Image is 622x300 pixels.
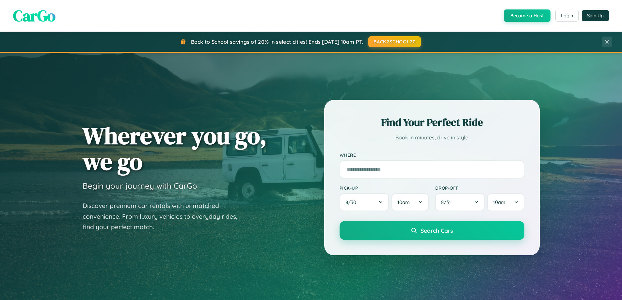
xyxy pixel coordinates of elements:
span: 8 / 31 [441,199,454,205]
p: Discover premium car rentals with unmatched convenience. From luxury vehicles to everyday rides, ... [83,200,246,232]
button: Become a Host [504,9,550,22]
button: 8/30 [340,193,389,211]
label: Where [340,152,524,158]
button: Sign Up [582,10,609,21]
button: Login [555,10,579,22]
span: 8 / 30 [345,199,359,205]
button: BACK2SCHOOL20 [368,36,421,47]
p: Book in minutes, drive in style [340,133,524,142]
span: Search Cars [421,227,453,234]
label: Drop-off [435,185,524,191]
button: 8/31 [435,193,485,211]
span: CarGo [13,5,56,26]
button: Search Cars [340,221,524,240]
span: 10am [493,199,505,205]
button: 10am [487,193,524,211]
span: Back to School savings of 20% in select cities! Ends [DATE] 10am PT. [191,39,363,45]
h1: Wherever you go, we go [83,123,267,174]
span: 10am [397,199,410,205]
h3: Begin your journey with CarGo [83,181,197,191]
button: 10am [391,193,428,211]
label: Pick-up [340,185,429,191]
h2: Find Your Perfect Ride [340,115,524,130]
